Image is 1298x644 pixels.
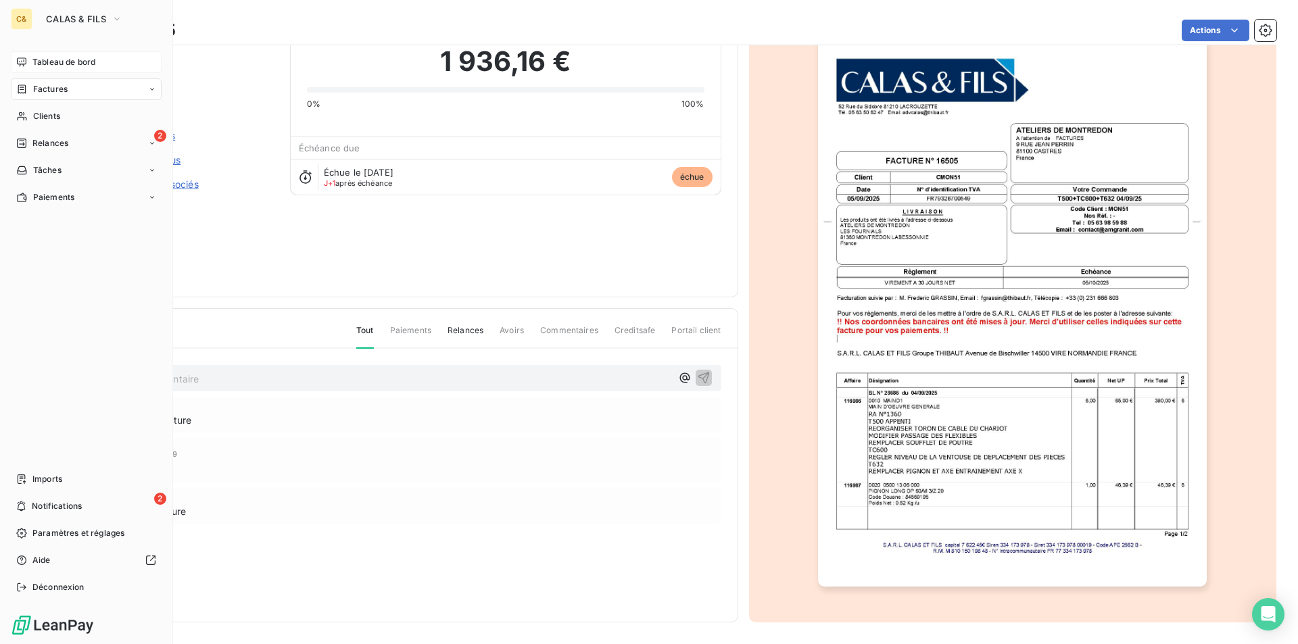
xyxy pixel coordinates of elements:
span: Relances [448,324,483,347]
span: Tout [356,324,374,349]
span: Commentaires [540,324,598,347]
span: Imports [32,473,62,485]
span: Tâches [33,164,62,176]
span: Paiements [33,191,74,203]
span: Échue le [DATE] [324,167,393,178]
span: Relances [32,137,68,149]
div: C& [11,8,32,30]
span: Factures [33,83,68,95]
span: après échéance [324,179,393,187]
span: Avoirs [500,324,524,347]
span: échue [672,167,713,187]
img: Logo LeanPay [11,614,95,636]
img: invoice_thumbnail [818,36,1207,587]
span: CALAS & FILS [46,14,106,24]
a: Aide [11,549,162,571]
span: Déconnexion [32,581,85,593]
span: 100% [681,98,704,110]
div: Open Intercom Messenger [1252,598,1284,630]
span: J+1 [324,178,335,188]
button: Actions [1182,20,1249,41]
span: Aide [32,554,51,566]
span: 2 [154,493,166,505]
span: Paramètres et réglages [32,527,124,539]
span: 1 936,16 € [440,41,571,82]
span: Portail client [671,324,721,347]
span: Paiements [390,324,431,347]
span: Clients [33,110,60,122]
span: Échéance due [299,143,360,153]
span: Tableau de bord [32,56,95,68]
span: Notifications [32,500,82,512]
span: 0% [307,98,320,110]
span: Creditsafe [615,324,656,347]
span: 2 [154,130,166,142]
